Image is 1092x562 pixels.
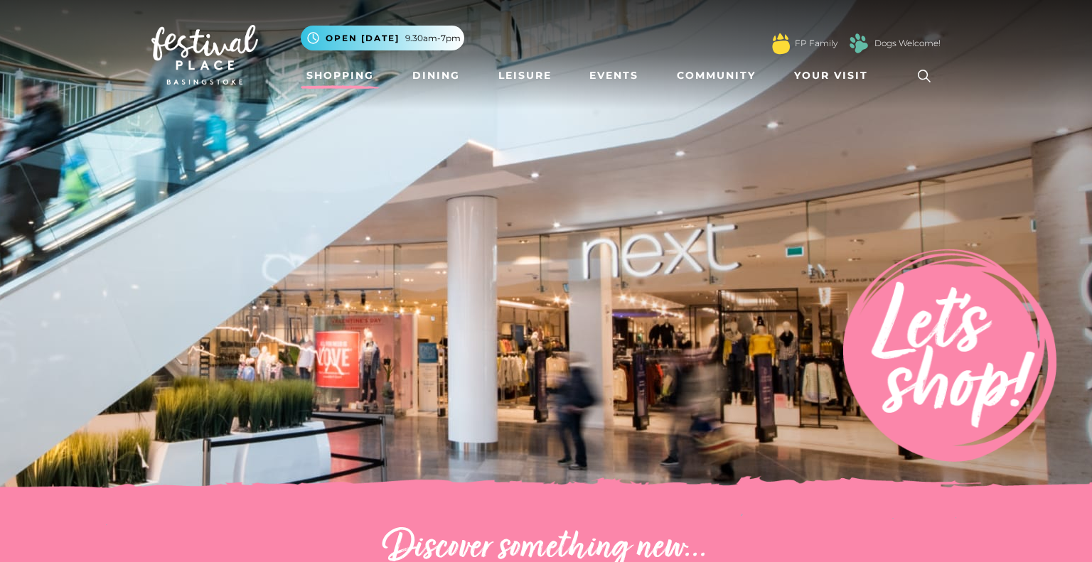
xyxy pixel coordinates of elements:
[301,63,380,89] a: Shopping
[493,63,557,89] a: Leisure
[874,37,941,50] a: Dogs Welcome!
[405,32,461,45] span: 9.30am-7pm
[151,25,258,85] img: Festival Place Logo
[584,63,644,89] a: Events
[795,37,837,50] a: FP Family
[794,68,868,83] span: Your Visit
[326,32,400,45] span: Open [DATE]
[788,63,881,89] a: Your Visit
[407,63,466,89] a: Dining
[671,63,761,89] a: Community
[301,26,464,50] button: Open [DATE] 9.30am-7pm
